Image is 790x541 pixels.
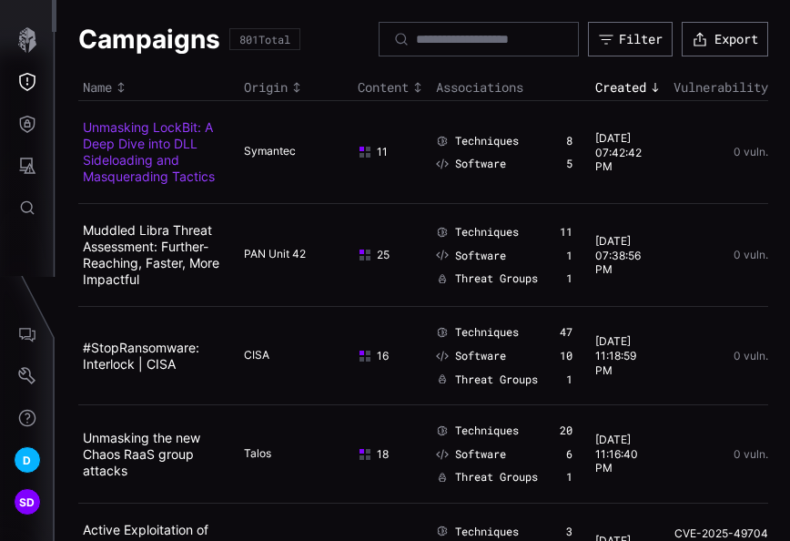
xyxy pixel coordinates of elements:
[455,225,519,240] span: Techniques
[244,144,335,160] div: Symantec
[455,447,506,462] span: Software
[682,22,768,56] button: Export
[455,424,519,438] span: Techniques
[674,448,768,461] div: 0 vuln.
[23,451,31,470] span: D
[595,131,642,173] time: [DATE] 07:42:42 PM
[244,79,349,96] div: Toggle sort direction
[436,525,519,539] a: Techniques
[358,79,427,96] div: Toggle sort direction
[1,439,54,481] button: D
[436,349,506,363] a: Software
[431,75,591,101] th: Associations
[595,433,638,475] time: [DATE] 11:16:40 PM
[83,119,215,184] a: Unmasking LockBit: A Deep Dive into DLL Sideloading and Masquerading Tactics
[358,349,413,363] div: 16
[674,146,768,158] div: 0 vuln.
[566,157,572,171] div: 5
[588,22,673,56] button: Filter
[674,526,768,541] a: CVE-2025-49704
[1,481,54,523] button: SD
[436,157,506,171] a: Software
[436,447,506,462] a: Software
[436,271,538,286] a: Threat Groups
[78,23,220,56] h1: Campaigns
[455,249,506,263] span: Software
[358,248,413,262] div: 25
[358,145,413,159] div: 11
[455,373,538,387] span: Threat Groups
[455,157,506,171] span: Software
[560,424,572,438] div: 20
[560,225,572,240] div: 11
[83,79,235,96] div: Toggle sort direction
[239,34,290,45] div: 801 Total
[436,225,519,240] a: Techniques
[619,31,663,47] div: Filter
[83,222,219,287] a: Muddled Libra Threat Assessment: Further-Reaching, Faster, More Impactful
[566,373,572,387] div: 1
[455,325,519,340] span: Techniques
[566,470,572,485] div: 1
[244,348,335,364] div: CISA
[669,75,768,101] th: Vulnerability
[436,470,538,485] a: Threat Groups
[566,525,572,539] div: 3
[244,247,335,263] div: PAN Unit 42
[566,249,572,263] div: 1
[595,79,664,96] div: Toggle sort direction
[358,447,413,462] div: 18
[83,430,200,478] a: Unmasking the new Chaos RaaS group attacks
[674,249,768,261] div: 0 vuln.
[455,134,519,148] span: Techniques
[566,271,572,286] div: 1
[595,234,641,276] time: [DATE] 07:38:56 PM
[674,350,768,362] div: 0 vuln.
[455,470,538,485] span: Threat Groups
[83,340,199,372] a: #StopRansomware: Interlock | CISA
[560,325,572,340] div: 47
[436,424,519,438] a: Techniques
[455,349,506,363] span: Software
[455,525,519,539] span: Techniques
[595,334,636,376] time: [DATE] 11:18:59 PM
[436,249,506,263] a: Software
[19,493,35,512] span: SD
[566,447,572,462] div: 6
[455,271,538,286] span: Threat Groups
[436,134,519,148] a: Techniques
[436,373,538,387] a: Threat Groups
[560,349,572,363] div: 10
[566,134,572,148] div: 8
[436,325,519,340] a: Techniques
[244,446,335,463] div: Talos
